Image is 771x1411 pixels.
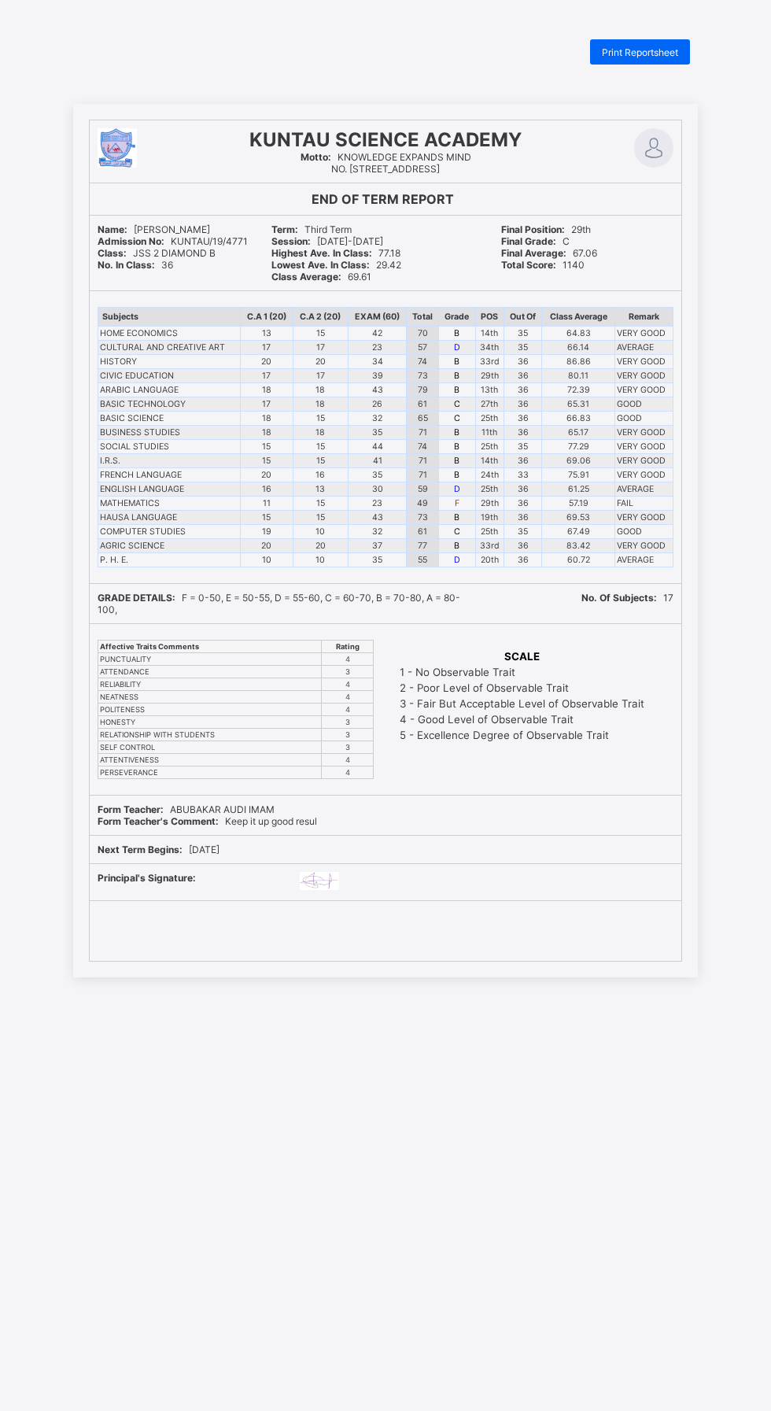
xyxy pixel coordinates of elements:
[293,412,348,426] td: 15
[504,383,542,397] td: 36
[240,511,293,525] td: 15
[98,704,322,716] td: POLITENESS
[240,454,293,468] td: 15
[407,327,439,341] td: 70
[98,369,241,383] td: CIVIC EDUCATION
[348,525,407,539] td: 32
[407,440,439,454] td: 74
[475,440,504,454] td: 25th
[249,128,522,151] span: KUNTAU SCIENCE ACADEMY
[98,468,241,482] td: FRENCH LANGUAGE
[504,308,542,327] th: Out Of
[322,666,374,678] td: 3
[475,454,504,468] td: 14th
[615,308,673,327] th: Remark
[542,355,615,369] td: 86.86
[542,525,615,539] td: 67.49
[240,308,293,327] th: C.A 1 (20)
[348,497,407,511] td: 23
[240,327,293,341] td: 13
[615,511,673,525] td: VERY GOOD
[98,539,241,553] td: AGRIC SCIENCE
[542,308,615,327] th: Class Average
[615,355,673,369] td: VERY GOOD
[348,440,407,454] td: 44
[501,247,566,259] b: Final Average:
[98,691,322,704] td: NEATNESS
[98,872,196,884] b: Principal's Signature:
[98,497,241,511] td: MATHEMATICS
[439,383,475,397] td: B
[439,341,475,355] td: D
[439,553,475,567] td: D
[504,511,542,525] td: 36
[348,412,407,426] td: 32
[475,553,504,567] td: 20th
[615,468,673,482] td: VERY GOOD
[293,454,348,468] td: 15
[439,397,475,412] td: C
[98,308,241,327] th: Subjects
[348,369,407,383] td: 39
[240,355,293,369] td: 20
[407,355,439,369] td: 74
[439,511,475,525] td: B
[98,553,241,567] td: P. H. E.
[293,468,348,482] td: 16
[348,539,407,553] td: 37
[542,454,615,468] td: 69.06
[542,412,615,426] td: 66.83
[615,440,673,454] td: VERY GOOD
[542,497,615,511] td: 57.19
[98,482,241,497] td: ENGLISH LANGUAGE
[439,539,475,553] td: B
[475,426,504,440] td: 11th
[504,426,542,440] td: 36
[271,271,341,283] b: Class Average:
[615,341,673,355] td: AVERAGE
[98,412,241,426] td: BASIC SCIENCE
[399,712,645,726] td: 4 - Good Level of Observable Trait
[271,271,371,283] span: 69.61
[348,341,407,355] td: 23
[407,308,439,327] th: Total
[542,539,615,553] td: 83.42
[240,553,293,567] td: 10
[407,383,439,397] td: 79
[240,383,293,397] td: 18
[322,704,374,716] td: 4
[581,592,673,604] span: 17
[475,468,504,482] td: 24th
[98,653,322,666] td: PUNCTUALITY
[98,803,164,815] b: Form Teacher:
[504,341,542,355] td: 35
[602,46,678,58] span: Print Reportsheet
[504,468,542,482] td: 33
[348,468,407,482] td: 35
[98,678,322,691] td: RELIABILITY
[399,728,645,742] td: 5 - Excellence Degree of Observable Trait
[407,497,439,511] td: 49
[407,539,439,553] td: 77
[98,666,322,678] td: ATTENDANCE
[348,355,407,369] td: 34
[322,678,374,691] td: 4
[407,426,439,440] td: 71
[504,525,542,539] td: 35
[501,247,597,259] span: 67.06
[615,539,673,553] td: VERY GOOD
[98,235,248,247] span: KUNTAU/19/4771
[475,482,504,497] td: 25th
[399,665,645,679] td: 1 - No Observable Trait
[475,383,504,397] td: 13th
[501,223,565,235] b: Final Position:
[615,553,673,567] td: AVERAGE
[240,369,293,383] td: 17
[271,247,400,259] span: 77.18
[542,511,615,525] td: 69.53
[271,259,370,271] b: Lowest Ave. In Class:
[271,235,311,247] b: Session:
[615,369,673,383] td: VERY GOOD
[348,327,407,341] td: 42
[504,369,542,383] td: 36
